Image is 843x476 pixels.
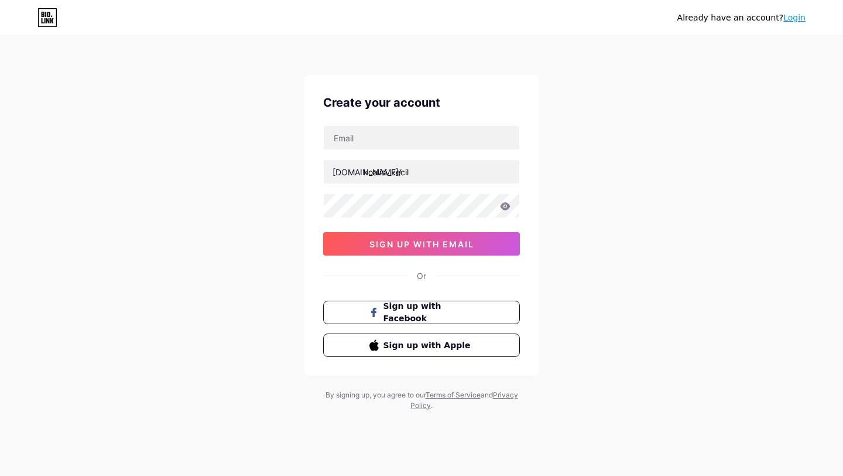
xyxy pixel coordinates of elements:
div: Or [417,270,426,282]
div: Already have an account? [677,12,806,24]
a: Terms of Service [426,390,481,399]
input: Email [324,126,519,149]
span: sign up with email [369,239,474,249]
div: Create your account [323,94,520,111]
input: username [324,160,519,183]
div: [DOMAIN_NAME]/ [333,166,402,178]
button: Sign up with Facebook [323,301,520,324]
span: Sign up with Facebook [383,300,474,325]
button: Sign up with Apple [323,334,520,357]
div: By signing up, you agree to our and . [322,390,521,411]
button: sign up with email [323,232,520,256]
a: Login [783,13,806,22]
span: Sign up with Apple [383,339,474,352]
